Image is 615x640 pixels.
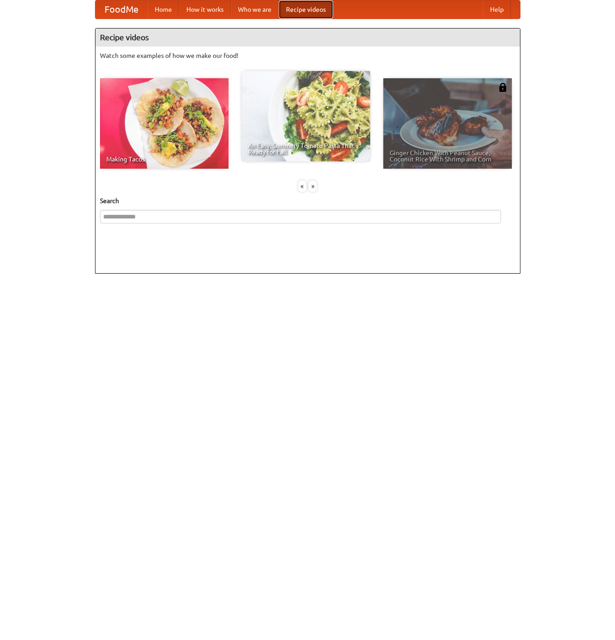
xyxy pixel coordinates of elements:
a: FoodMe [95,0,148,19]
a: Home [148,0,179,19]
div: » [309,180,317,192]
p: Watch some examples of how we make our food! [100,51,515,60]
img: 483408.png [498,83,507,92]
h5: Search [100,196,515,205]
a: How it works [179,0,231,19]
a: Who we are [231,0,279,19]
a: Making Tacos [100,78,229,169]
a: An Easy, Summery Tomato Pasta That's Ready for Fall [242,71,370,161]
h4: Recipe videos [95,28,520,47]
span: An Easy, Summery Tomato Pasta That's Ready for Fall [248,142,364,155]
span: Making Tacos [106,156,222,162]
a: Help [483,0,511,19]
a: Recipe videos [279,0,333,19]
div: « [298,180,306,192]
